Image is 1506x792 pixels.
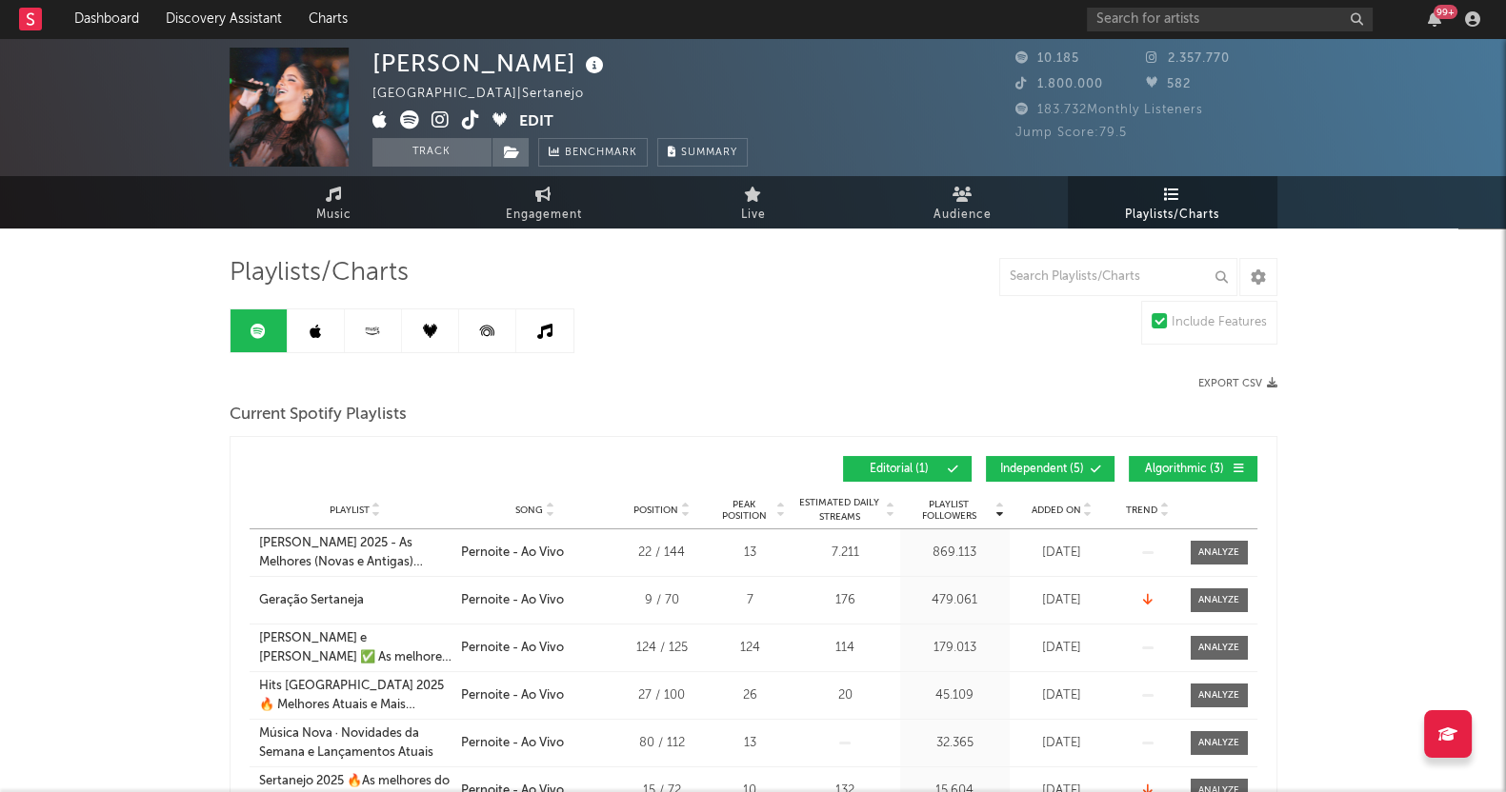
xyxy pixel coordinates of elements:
span: Algorithmic ( 3 ) [1141,464,1229,475]
div: [PERSON_NAME] [372,48,609,79]
button: Independent(5) [986,456,1114,482]
span: Playlists/Charts [230,262,409,285]
button: Summary [657,138,748,167]
span: Editorial ( 1 ) [855,464,943,475]
div: [DATE] [1014,591,1110,610]
span: Engagement [506,204,582,227]
div: 13 [714,544,786,563]
span: Music [316,204,351,227]
div: 45.109 [905,686,1005,705]
span: 582 [1146,78,1191,90]
span: 10.185 [1015,52,1079,65]
a: Audience [858,176,1068,228]
div: [DATE] [1014,686,1110,705]
div: 32.365 [905,734,1005,753]
button: Export CSV [1198,378,1277,389]
input: Search Playlists/Charts [999,258,1237,296]
div: [GEOGRAPHIC_DATA] | Sertanejo [372,83,606,106]
button: Edit [519,110,553,134]
span: Estimated Daily Streams [795,496,884,525]
span: Audience [934,204,992,227]
div: 114 [795,639,895,658]
button: Editorial(1) [843,456,972,482]
div: 20 [795,686,895,705]
a: Live [649,176,858,228]
span: Jump Score: 79.5 [1015,127,1127,139]
div: 26 [714,686,786,705]
span: 1.800.000 [1015,78,1103,90]
span: Summary [681,148,737,158]
span: Benchmark [565,142,637,165]
div: 124 [714,639,786,658]
a: Music [230,176,439,228]
a: Engagement [439,176,649,228]
button: Algorithmic(3) [1129,456,1257,482]
div: 124 / 125 [619,639,705,658]
div: 7 [714,591,786,610]
div: 176 [795,591,895,610]
div: 22 / 144 [619,544,705,563]
div: Pernoite - Ao Vivo [461,686,564,705]
span: Current Spotify Playlists [230,404,407,426]
div: 13 [714,734,786,753]
span: Added On [1032,505,1081,516]
span: Trend [1126,505,1157,516]
span: Song [515,505,543,516]
div: 99 + [1434,5,1457,19]
div: 27 / 100 [619,686,705,705]
span: Independent ( 5 ) [998,464,1086,475]
div: [DATE] [1014,734,1110,753]
a: Benchmark [538,138,648,167]
div: 7.211 [795,544,895,563]
div: 9 / 70 [619,591,705,610]
div: 869.113 [905,544,1005,563]
a: Hits [GEOGRAPHIC_DATA] 2025 🔥 Melhores Atuais e Mais Ouvidas [259,677,452,714]
a: Geração Sertaneja [259,591,452,610]
div: Geração Sertaneja [259,591,364,610]
span: Live [741,204,766,227]
span: 183.732 Monthly Listeners [1015,104,1203,116]
div: 179.013 [905,639,1005,658]
div: [DATE] [1014,639,1110,658]
span: Playlist Followers [905,499,994,522]
div: [DATE] [1014,544,1110,563]
span: Peak Position [714,499,774,522]
span: Position [633,505,678,516]
div: Pernoite - Ao Vivo [461,544,564,563]
div: Pernoite - Ao Vivo [461,591,564,610]
span: 2.357.770 [1146,52,1230,65]
span: Playlists/Charts [1125,204,1219,227]
a: [PERSON_NAME] e [PERSON_NAME] ✅ As melhores músicas [259,629,452,666]
span: Playlist [330,505,370,516]
a: [PERSON_NAME] 2025 - As Melhores (Novas e Antigas) Traumatizei | To Be | [GEOGRAPHIC_DATA] [259,534,452,571]
input: Search for artists [1087,8,1373,31]
div: Pernoite - Ao Vivo [461,639,564,658]
button: 99+ [1428,11,1441,27]
div: 479.061 [905,591,1005,610]
div: Include Features [1172,311,1267,334]
div: 80 / 112 [619,734,705,753]
a: Playlists/Charts [1068,176,1277,228]
div: Pernoite - Ao Vivo [461,734,564,753]
button: Track [372,138,492,167]
a: Música Nova ∙ Novidades da Semana e Lançamentos Atuais [259,724,452,762]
